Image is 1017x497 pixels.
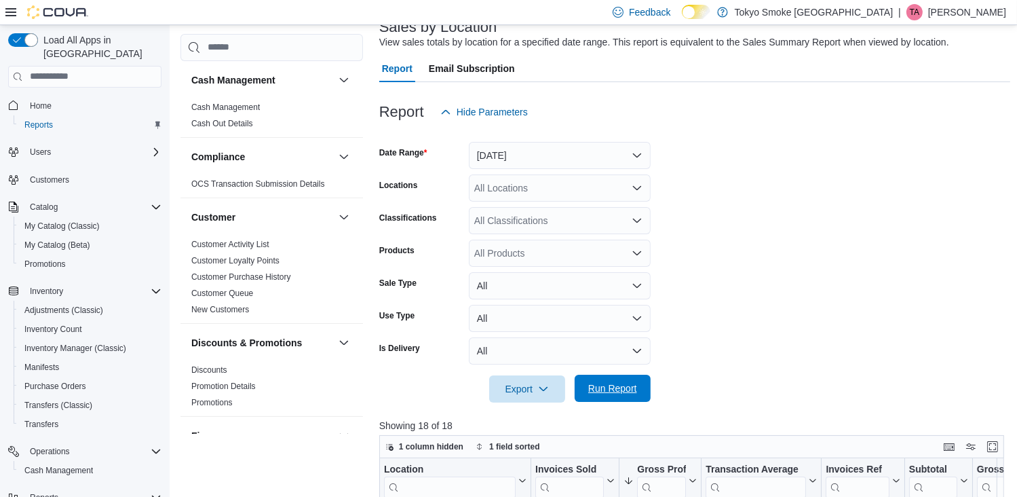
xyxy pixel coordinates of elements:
div: Invoices Sold [535,463,604,476]
span: Reports [24,119,53,130]
span: TA [910,4,919,20]
a: Customer Activity List [191,240,269,249]
span: Transfers [24,419,58,430]
div: Transaction Average [706,463,806,476]
span: Purchase Orders [19,378,161,394]
span: Customer Activity List [191,239,269,250]
button: Inventory [24,283,69,299]
button: Manifests [14,358,167,377]
label: Sale Type [379,278,417,289]
button: Home [3,96,167,115]
a: Cash Management [19,462,98,479]
button: My Catalog (Beta) [14,236,167,255]
h3: Compliance [191,150,245,164]
span: Operations [24,443,161,460]
span: Export [497,375,557,403]
span: Users [30,147,51,158]
button: Catalog [24,199,63,215]
span: Customers [24,171,161,188]
span: Cash Out Details [191,118,253,129]
button: Transfers (Classic) [14,396,167,415]
span: Customer Purchase History [191,272,291,282]
button: Cash Management [191,73,333,87]
a: Discounts [191,365,227,375]
a: Home [24,98,57,114]
span: Load All Apps in [GEOGRAPHIC_DATA] [38,33,161,60]
button: Cash Management [14,461,167,480]
label: Is Delivery [379,343,420,354]
span: Adjustments (Classic) [19,302,161,318]
span: My Catalog (Beta) [24,240,90,251]
a: Customer Queue [191,289,253,298]
button: Discounts & Promotions [191,336,333,350]
button: Customers [3,170,167,189]
label: Locations [379,180,418,191]
h3: Discounts & Promotions [191,336,302,350]
button: Inventory [3,282,167,301]
button: Open list of options [632,215,642,226]
button: All [469,272,651,299]
button: Adjustments (Classic) [14,301,167,320]
button: Operations [3,442,167,461]
span: Dark Mode [682,19,683,20]
a: My Catalog (Beta) [19,237,96,253]
span: Inventory [24,283,161,299]
span: Customers [30,174,69,185]
a: Inventory Manager (Classic) [19,340,132,356]
button: Export [489,375,565,403]
button: Operations [24,443,75,460]
button: All [469,337,651,365]
a: Customer Loyalty Points [191,256,280,265]
button: Enter fullscreen [984,439,1001,455]
span: Catalog [30,202,58,213]
span: 1 field sorted [489,441,540,452]
span: OCS Transaction Submission Details [191,179,325,189]
span: Promotions [24,259,66,270]
h3: Report [379,104,424,120]
button: Customer [336,209,352,225]
span: Inventory Manager (Classic) [24,343,126,354]
button: Open list of options [632,248,642,259]
button: Inventory Count [14,320,167,339]
span: Inventory Manager (Classic) [19,340,161,356]
span: Promotions [191,397,233,408]
div: Tina Alaouze [906,4,923,20]
input: Dark Mode [682,5,710,19]
p: Tokyo Smoke [GEOGRAPHIC_DATA] [735,4,894,20]
h3: Sales by Location [379,19,497,35]
a: Promotions [19,256,71,272]
span: My Catalog (Classic) [19,218,161,234]
a: Transfers (Classic) [19,397,98,413]
span: Feedback [629,5,670,19]
span: Discounts [191,365,227,375]
span: Catalog [24,199,161,215]
label: Use Type [379,310,415,321]
a: Promotion Details [191,382,256,391]
button: All [469,305,651,332]
button: Run Report [575,375,651,402]
span: 1 column hidden [399,441,463,452]
a: Promotions [191,398,233,407]
button: [DATE] [469,142,651,169]
h3: Customer [191,210,235,224]
button: Hide Parameters [435,98,533,126]
span: Transfers [19,416,161,432]
span: Email Subscription [429,55,515,82]
span: Customer Queue [191,288,253,299]
button: Promotions [14,255,167,274]
div: Invoices Ref [826,463,889,476]
span: New Customers [191,304,249,315]
button: Customer [191,210,333,224]
div: Cash Management [180,99,363,137]
div: Gross Profit [637,463,686,476]
a: OCS Transaction Submission Details [191,179,325,189]
a: Customer Purchase History [191,272,291,282]
button: Discounts & Promotions [336,335,352,351]
h3: Cash Management [191,73,275,87]
div: Subtotal [909,463,957,476]
p: | [898,4,901,20]
div: Discounts & Promotions [180,362,363,416]
button: Purchase Orders [14,377,167,396]
div: Location [384,463,516,476]
button: Finance [191,429,333,443]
